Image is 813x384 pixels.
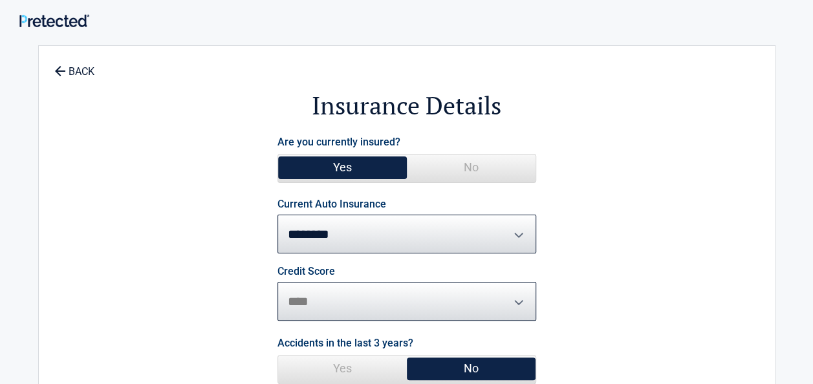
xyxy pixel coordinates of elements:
img: Main Logo [19,14,89,27]
label: Current Auto Insurance [277,199,386,209]
span: No [407,356,536,381]
h2: Insurance Details [110,89,704,122]
label: Accidents in the last 3 years? [277,334,413,352]
span: Yes [278,356,407,381]
span: No [407,155,536,180]
label: Are you currently insured? [277,133,400,151]
label: Credit Score [277,266,335,277]
a: BACK [52,54,97,77]
span: Yes [278,155,407,180]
